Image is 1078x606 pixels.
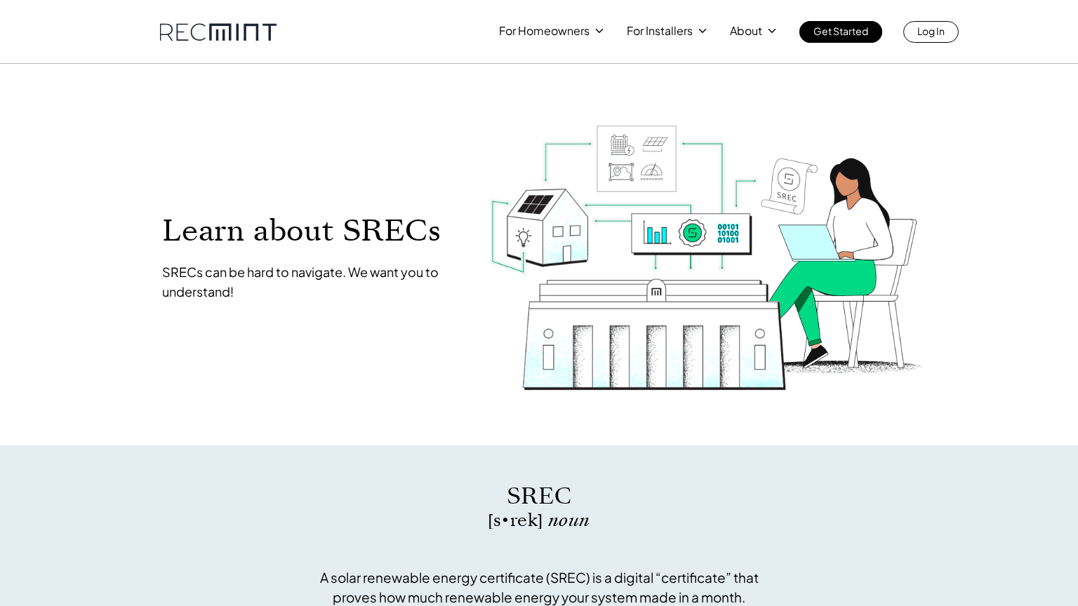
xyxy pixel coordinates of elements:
[311,480,767,512] p: SREC
[499,21,590,41] p: For Homeowners
[627,21,693,41] p: For Installers
[162,215,461,246] p: Learn about SRECs
[311,512,767,529] p: [s • rek]
[813,21,868,41] p: Get Started
[903,21,959,43] a: Log In
[917,21,945,41] p: Log In
[799,21,882,43] a: Get Started
[730,21,762,41] p: About
[548,508,590,532] span: noun
[162,262,461,302] p: SRECs can be hard to navigate. We want you to understand!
